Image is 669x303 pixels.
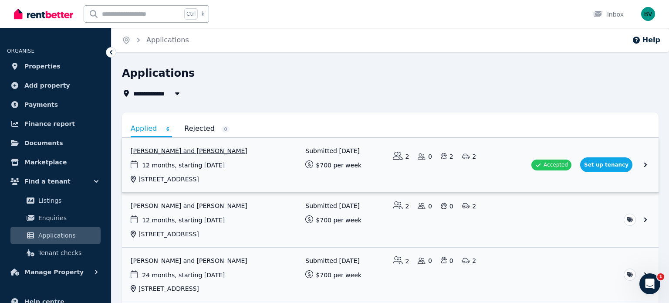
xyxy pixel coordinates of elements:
span: Ctrl [184,8,198,20]
span: 0 [221,126,230,133]
a: Finance report [7,115,104,133]
span: Properties [24,61,61,71]
a: Marketplace [7,153,104,171]
span: Marketplace [24,157,67,167]
a: Properties [7,58,104,75]
a: Payments [7,96,104,113]
span: Finance report [24,119,75,129]
a: Applications [10,227,101,244]
a: View application: Antonia Lane and Darren Lane [122,193,659,247]
a: Listings [10,192,101,209]
span: ORGANISE [7,48,34,54]
button: Manage Property [7,263,104,281]
a: Applications [146,36,189,44]
iframe: Intercom live chat [639,273,660,294]
div: Inbox [593,10,624,19]
span: Manage Property [24,267,84,277]
span: 1 [657,273,664,280]
img: RentBetter [14,7,73,20]
a: Add property [7,77,104,94]
nav: Breadcrumb [111,28,199,52]
a: Documents [7,134,104,152]
span: Listings [38,195,97,206]
span: k [201,10,204,17]
a: Enquiries [10,209,101,227]
span: Payments [24,99,58,110]
span: Find a tenant [24,176,71,187]
span: Applications [38,230,97,241]
a: View application: Peter Morunga and Michelle Pokai [122,248,659,302]
h1: Applications [122,66,195,80]
img: Benmon Mammen Varghese [641,7,655,21]
button: Help [632,35,660,45]
button: Find a tenant [7,173,104,190]
a: Applied [131,121,172,137]
span: Add property [24,80,70,91]
span: 6 [163,126,172,133]
a: View application: Allana McCarthy and Hayden Bannerman [122,138,659,192]
span: Enquiries [38,213,97,223]
span: Tenant checks [38,248,97,258]
a: Rejected [184,121,230,136]
a: Tenant checks [10,244,101,262]
span: Documents [24,138,63,148]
